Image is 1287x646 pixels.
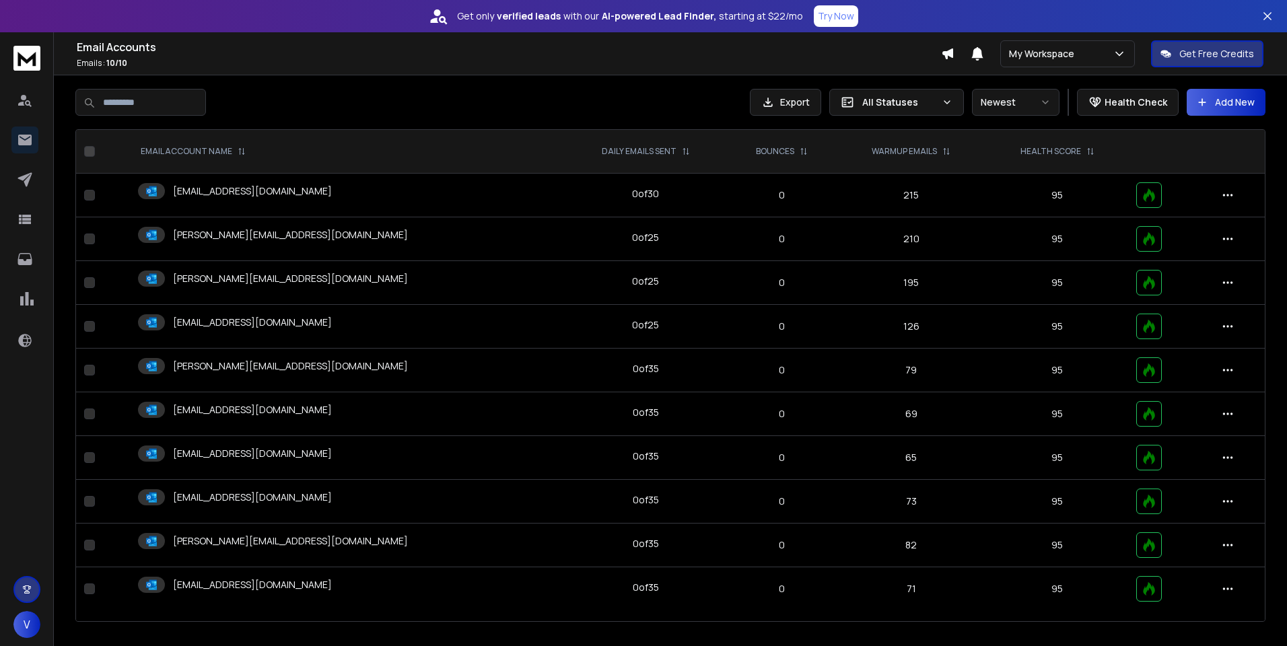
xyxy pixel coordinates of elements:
div: 0 of 35 [633,581,659,594]
td: 195 [837,261,986,305]
div: 0 of 25 [632,275,659,288]
p: [EMAIL_ADDRESS][DOMAIN_NAME] [173,491,332,504]
div: 0 of 35 [633,450,659,463]
td: 95 [986,261,1128,305]
div: 0 of 35 [633,406,659,419]
p: 0 [736,538,829,552]
button: Health Check [1077,89,1179,116]
td: 95 [986,392,1128,436]
img: logo [13,46,40,71]
p: BOUNCES [756,146,794,157]
strong: verified leads [497,9,561,23]
p: 0 [736,407,829,421]
p: [PERSON_NAME][EMAIL_ADDRESS][DOMAIN_NAME] [173,359,408,373]
p: WARMUP EMAILS [872,146,937,157]
p: 0 [736,188,829,202]
td: 126 [837,305,986,349]
p: [PERSON_NAME][EMAIL_ADDRESS][DOMAIN_NAME] [173,228,408,242]
p: Emails : [77,58,941,69]
div: 0 of 35 [633,362,659,375]
p: 0 [736,276,829,289]
p: [EMAIL_ADDRESS][DOMAIN_NAME] [173,403,332,417]
p: DAILY EMAILS SENT [602,146,676,157]
div: 0 of 35 [633,537,659,550]
button: Newest [972,89,1059,116]
td: 95 [986,524,1128,567]
td: 95 [986,349,1128,392]
td: 95 [986,217,1128,261]
td: 95 [986,436,1128,480]
td: 73 [837,480,986,524]
div: 0 of 30 [632,187,659,201]
div: EMAIL ACCOUNT NAME [141,146,246,157]
p: Health Check [1105,96,1167,109]
button: Try Now [814,5,858,27]
button: V [13,611,40,638]
p: Try Now [818,9,854,23]
button: Get Free Credits [1151,40,1263,67]
span: 10 / 10 [106,57,127,69]
p: Get only with our starting at $22/mo [457,9,803,23]
p: [EMAIL_ADDRESS][DOMAIN_NAME] [173,316,332,329]
td: 69 [837,392,986,436]
p: 0 [736,451,829,464]
div: 0 of 35 [633,493,659,507]
button: Export [750,89,821,116]
td: 215 [837,174,986,217]
p: HEALTH SCORE [1020,146,1081,157]
p: [EMAIL_ADDRESS][DOMAIN_NAME] [173,184,332,198]
td: 95 [986,305,1128,349]
h1: Email Accounts [77,39,941,55]
div: 0 of 25 [632,231,659,244]
p: [EMAIL_ADDRESS][DOMAIN_NAME] [173,447,332,460]
p: [PERSON_NAME][EMAIL_ADDRESS][DOMAIN_NAME] [173,534,408,548]
p: [EMAIL_ADDRESS][DOMAIN_NAME] [173,578,332,591]
td: 95 [986,174,1128,217]
td: 71 [837,567,986,611]
div: 0 of 25 [632,318,659,332]
td: 82 [837,524,986,567]
p: 0 [736,363,829,377]
td: 210 [837,217,986,261]
td: 79 [837,349,986,392]
p: All Statuses [862,96,936,109]
p: [PERSON_NAME][EMAIL_ADDRESS][DOMAIN_NAME] [173,272,408,285]
button: Add New [1187,89,1265,116]
p: My Workspace [1009,47,1080,61]
td: 65 [837,436,986,480]
p: 0 [736,320,829,333]
strong: AI-powered Lead Finder, [602,9,716,23]
td: 95 [986,480,1128,524]
td: 95 [986,567,1128,611]
p: Get Free Credits [1179,47,1254,61]
p: 0 [736,582,829,596]
p: 0 [736,495,829,508]
p: 0 [736,232,829,246]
